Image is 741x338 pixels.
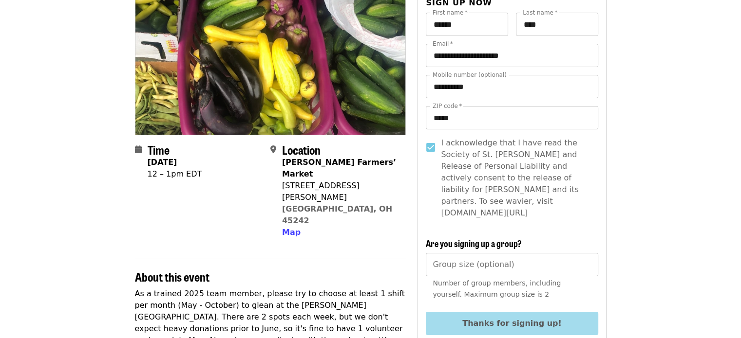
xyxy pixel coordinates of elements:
button: Map [282,227,301,238]
input: ZIP code [426,106,598,129]
span: Map [282,228,301,237]
input: Email [426,44,598,67]
input: Mobile number (optional) [426,75,598,98]
span: Location [282,141,321,158]
label: Mobile number (optional) [433,72,507,78]
label: Last name [523,10,557,16]
span: Number of group members, including yourself. Maximum group size is 2 [433,279,561,298]
input: Last name [516,13,598,36]
strong: [DATE] [148,158,177,167]
label: ZIP code [433,103,462,109]
strong: [PERSON_NAME] Farmers’ Market [282,158,396,178]
a: [GEOGRAPHIC_DATA], OH 45242 [282,204,392,225]
span: Time [148,141,170,158]
button: Thanks for signing up! [426,312,598,335]
span: Are you signing up a group? [426,237,522,249]
input: First name [426,13,508,36]
span: About this event [135,268,209,285]
label: Email [433,41,453,47]
span: I acknowledge that I have read the Society of St. [PERSON_NAME] and Release of Personal Liability... [441,137,590,219]
input: [object Object] [426,253,598,276]
div: [STREET_ADDRESS][PERSON_NAME] [282,180,398,203]
div: 12 – 1pm EDT [148,168,202,180]
label: First name [433,10,468,16]
i: calendar icon [135,145,142,154]
i: map-marker-alt icon [270,145,276,154]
